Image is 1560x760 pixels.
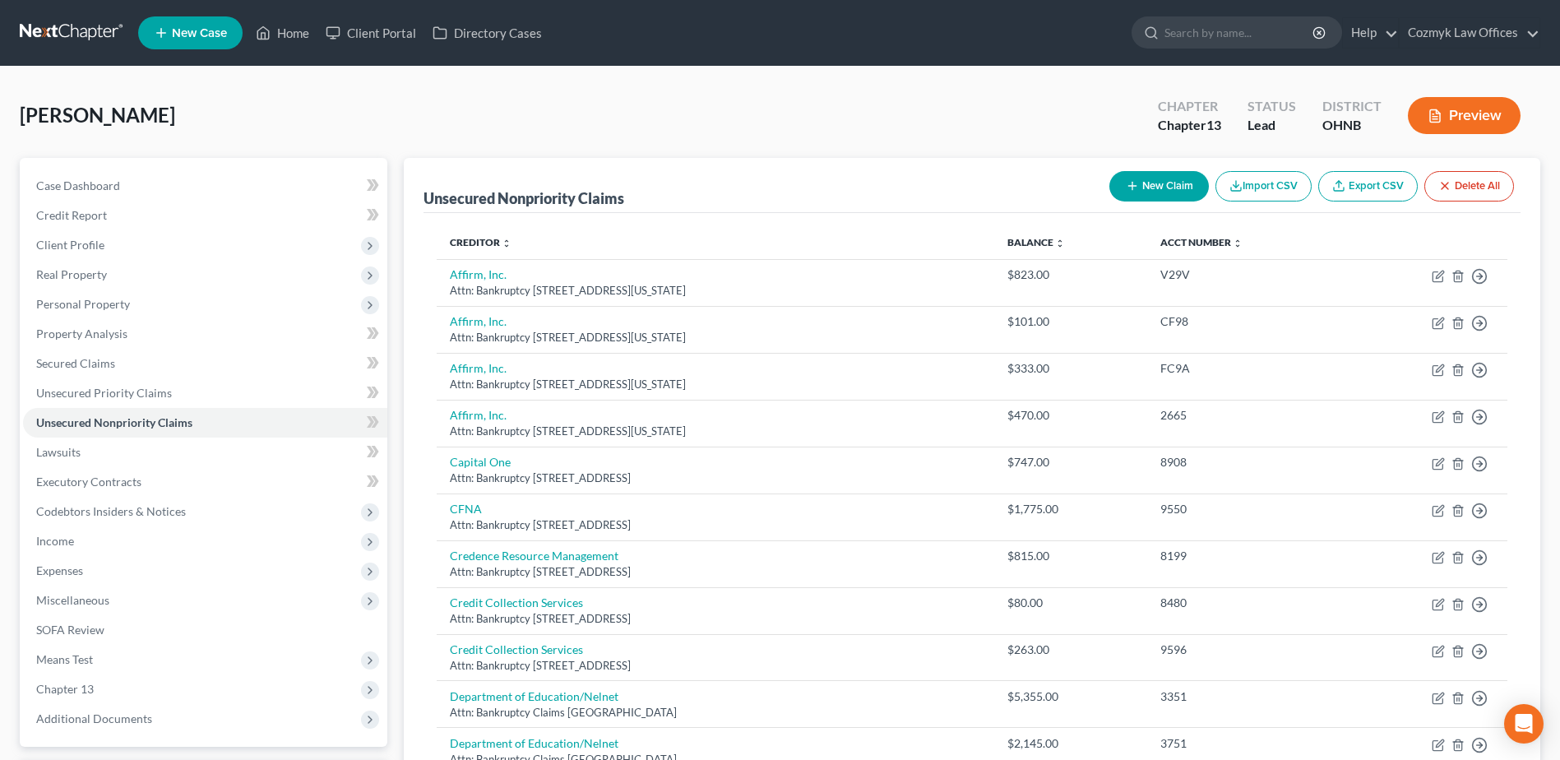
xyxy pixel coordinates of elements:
div: V29V [1160,266,1332,283]
div: Unsecured Nonpriority Claims [424,188,624,208]
a: Unsecured Priority Claims [23,378,387,408]
div: Attn: Bankruptcy [STREET_ADDRESS] [450,564,980,580]
span: Real Property [36,267,107,281]
a: Affirm, Inc. [450,361,507,375]
div: $747.00 [1007,454,1134,470]
a: Credit Collection Services [450,642,583,656]
a: Credit Collection Services [450,595,583,609]
div: $815.00 [1007,548,1134,564]
div: Chapter [1158,116,1221,135]
a: Client Portal [317,18,424,48]
div: 3751 [1160,735,1332,752]
div: 9550 [1160,501,1332,517]
div: 3351 [1160,688,1332,705]
div: Open Intercom Messenger [1504,704,1544,744]
button: Delete All [1424,171,1514,202]
div: Attn: Bankruptcy [STREET_ADDRESS] [450,658,980,674]
span: Unsecured Priority Claims [36,386,172,400]
a: Export CSV [1318,171,1418,202]
a: Case Dashboard [23,171,387,201]
div: $1,775.00 [1007,501,1134,517]
span: Secured Claims [36,356,115,370]
div: Status [1248,97,1296,116]
a: Capital One [450,455,511,469]
i: unfold_more [502,239,512,248]
button: Import CSV [1215,171,1312,202]
div: $80.00 [1007,595,1134,611]
a: Department of Education/Nelnet [450,736,618,750]
span: Chapter 13 [36,682,94,696]
span: Miscellaneous [36,593,109,607]
div: 2665 [1160,407,1332,424]
span: Lawsuits [36,445,81,459]
a: Creditor unfold_more [450,236,512,248]
div: Attn: Bankruptcy [STREET_ADDRESS] [450,517,980,533]
span: Codebtors Insiders & Notices [36,504,186,518]
a: Property Analysis [23,319,387,349]
a: Cozmyk Law Offices [1400,18,1539,48]
span: SOFA Review [36,623,104,637]
a: Help [1343,18,1398,48]
div: Attn: Bankruptcy [STREET_ADDRESS][US_STATE] [450,377,980,392]
a: Directory Cases [424,18,550,48]
input: Search by name... [1164,17,1315,48]
a: Home [248,18,317,48]
span: Personal Property [36,297,130,311]
div: Attn: Bankruptcy [STREET_ADDRESS] [450,611,980,627]
span: [PERSON_NAME] [20,103,175,127]
i: unfold_more [1233,239,1243,248]
span: Credit Report [36,208,107,222]
a: Unsecured Nonpriority Claims [23,408,387,438]
div: Attn: Bankruptcy [STREET_ADDRESS][US_STATE] [450,330,980,345]
div: $101.00 [1007,313,1134,330]
div: District [1322,97,1382,116]
div: $470.00 [1007,407,1134,424]
div: Chapter [1158,97,1221,116]
div: 8908 [1160,454,1332,470]
span: New Case [172,27,227,39]
span: Property Analysis [36,327,127,341]
a: Department of Education/Nelnet [450,689,618,703]
a: SOFA Review [23,615,387,645]
a: Credit Report [23,201,387,230]
span: Client Profile [36,238,104,252]
span: Additional Documents [36,711,152,725]
div: CF98 [1160,313,1332,330]
span: 13 [1206,117,1221,132]
button: New Claim [1109,171,1209,202]
span: Case Dashboard [36,178,120,192]
a: Affirm, Inc. [450,314,507,328]
div: Lead [1248,116,1296,135]
span: Expenses [36,563,83,577]
div: $263.00 [1007,642,1134,658]
a: Balance unfold_more [1007,236,1065,248]
span: Income [36,534,74,548]
div: 8199 [1160,548,1332,564]
div: Attn: Bankruptcy [STREET_ADDRESS][US_STATE] [450,424,980,439]
div: $333.00 [1007,360,1134,377]
div: 9596 [1160,642,1332,658]
a: Secured Claims [23,349,387,378]
button: Preview [1408,97,1521,134]
a: Executory Contracts [23,467,387,497]
div: 8480 [1160,595,1332,611]
a: Affirm, Inc. [450,408,507,422]
i: unfold_more [1055,239,1065,248]
a: Lawsuits [23,438,387,467]
a: CFNA [450,502,482,516]
a: Affirm, Inc. [450,267,507,281]
div: $823.00 [1007,266,1134,283]
div: OHNB [1322,116,1382,135]
div: Attn: Bankruptcy [STREET_ADDRESS][US_STATE] [450,283,980,299]
span: Executory Contracts [36,475,141,489]
a: Acct Number unfold_more [1160,236,1243,248]
div: Attn: Bankruptcy [STREET_ADDRESS] [450,470,980,486]
div: FC9A [1160,360,1332,377]
a: Credence Resource Management [450,549,618,563]
div: $5,355.00 [1007,688,1134,705]
span: Unsecured Nonpriority Claims [36,415,192,429]
div: Attn: Bankruptcy Claims [GEOGRAPHIC_DATA] [450,705,980,721]
div: $2,145.00 [1007,735,1134,752]
span: Means Test [36,652,93,666]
